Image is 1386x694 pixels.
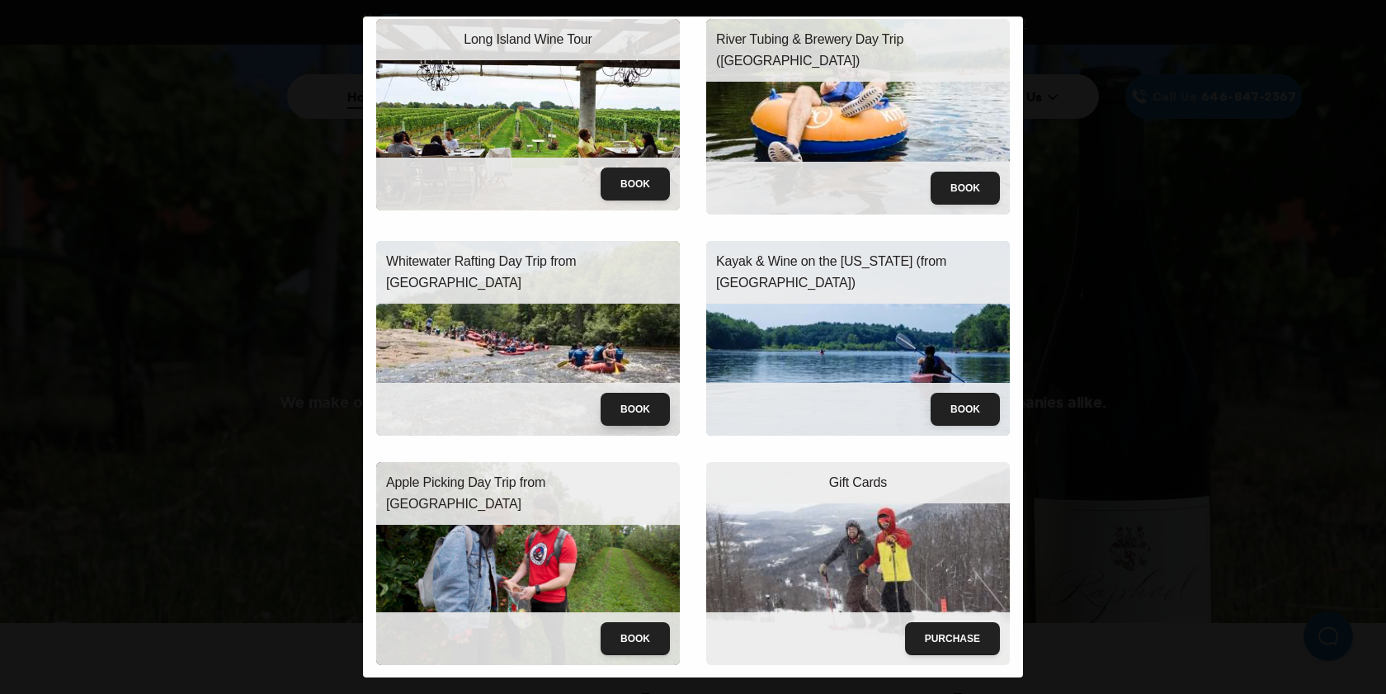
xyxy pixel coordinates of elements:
button: Book [601,168,670,201]
img: apple_picking.jpeg [376,462,680,664]
button: Book [601,393,670,426]
p: Kayak & Wine on the [US_STATE] (from [GEOGRAPHIC_DATA]) [716,251,1000,294]
img: kayak-wine.jpeg [706,241,1010,437]
p: River Tubing & Brewery Day Trip ([GEOGRAPHIC_DATA]) [716,29,1000,72]
p: Gift Cards [829,472,887,493]
p: Whitewater Rafting Day Trip from [GEOGRAPHIC_DATA] [386,251,670,294]
img: wine-tour-trip.jpeg [376,19,680,210]
img: river-tubing.jpeg [706,19,1010,215]
img: whitewater-rafting.jpeg [376,241,680,437]
button: Book [931,393,1000,426]
p: Long Island Wine Tour [464,29,592,50]
img: giftcards.jpg [706,462,1010,664]
button: Book [601,622,670,655]
button: Purchase [905,622,1000,655]
button: Book [931,172,1000,205]
p: Apple Picking Day Trip from [GEOGRAPHIC_DATA] [386,472,670,515]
